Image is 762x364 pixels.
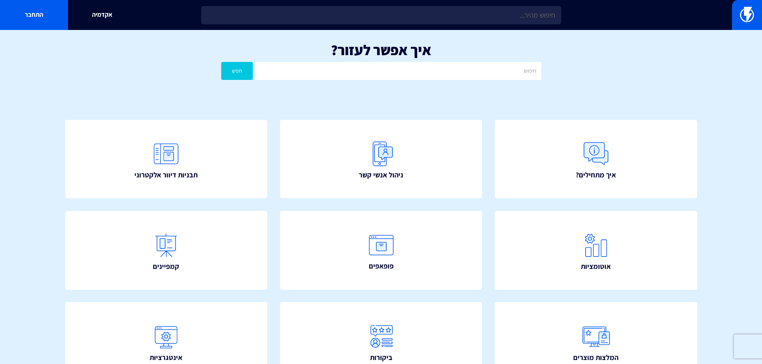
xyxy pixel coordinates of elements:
a: אוטומציות [495,211,697,290]
span: תבניות דיוור אלקטרוני [134,170,198,180]
a: פופאפים [280,211,482,290]
span: ביקורות [370,352,392,363]
span: המלצות מוצרים [573,352,618,363]
span: אינטגרציות [150,352,182,363]
h1: איך אפשר לעזור? [12,42,750,58]
a: קמפיינים [65,211,268,290]
a: ניהול אנשי קשר [280,120,482,199]
button: חפש [221,62,253,80]
span: איך מתחילים? [576,170,616,180]
a: תבניות דיוור אלקטרוני [65,120,268,199]
span: ניהול אנשי קשר [359,170,403,180]
a: איך מתחילים? [495,120,697,199]
input: חיפוש [255,62,541,80]
span: פופאפים [369,261,394,271]
span: קמפיינים [153,261,179,272]
span: אוטומציות [581,261,611,272]
input: חיפוש מהיר... [201,6,561,24]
